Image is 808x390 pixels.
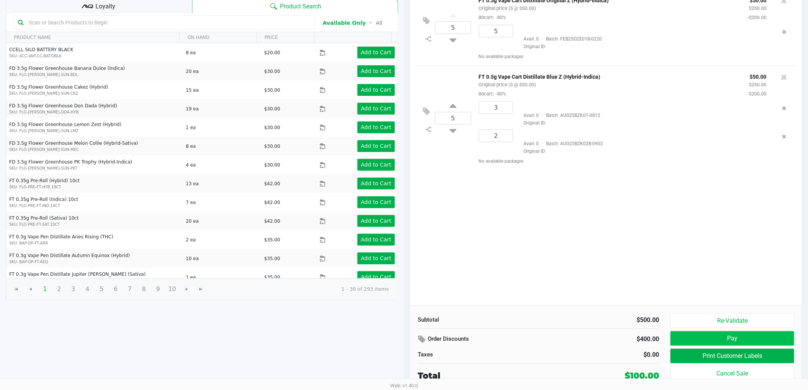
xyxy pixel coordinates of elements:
button: Add to Cart [357,215,395,227]
app-button-loader: Add to Cart [361,218,391,224]
p: SKU: FLO-[PERSON_NAME]-SUN-BDL [9,72,179,78]
td: 13 ea [183,174,261,193]
span: $30.00 [264,144,280,149]
span: $35.00 [264,237,280,243]
td: 10 ea [183,249,261,268]
td: FD 3.5g Flower Greenhouse Banana Dulce (Indica) [6,62,183,81]
span: Page 5 [94,282,109,296]
div: Order Discounts [418,333,575,346]
app-button-loader: Add to Cart [361,49,391,55]
app-button-loader: Add to Cart [361,143,391,149]
small: Original price (5 @ $50.00) [479,5,536,11]
button: Add to Cart [357,103,395,115]
span: Page 1 [38,282,52,296]
span: $35.00 [264,275,280,280]
button: Add to Cart [357,271,395,283]
small: 80cart: [479,91,506,97]
span: -80% [494,91,506,97]
button: Add to Cart [357,178,395,189]
span: Original ID: [519,120,767,126]
span: $20.00 [264,50,280,55]
button: Remove the package from the orderLine [779,101,790,115]
span: Page 6 [108,282,123,296]
span: $42.00 [264,200,280,205]
p: SKU: FLO-PRE-FT-SAT.10CT [9,222,179,227]
span: Page 4 [80,282,95,296]
p: SKU: ACC-VAP-CC-BATSIBLK [9,53,179,59]
div: Total [418,369,571,382]
span: Go to the previous page [27,286,34,292]
td: FD 3.5g Flower Greenhouse PK Trophy (Hybrid-Indica) [6,155,183,174]
td: 19 ea [183,99,261,118]
span: Go to the first page [13,286,19,292]
th: ON HAND [179,32,257,43]
button: Re-Validate [671,314,794,328]
span: Page 8 [137,282,151,296]
span: Go to the last page [194,282,208,296]
p: $50.00 [748,72,767,80]
span: Page 10 [165,282,179,296]
span: $30.00 [264,106,280,112]
div: $500.00 [544,316,659,325]
button: Remove the package from the orderLine [779,25,790,39]
span: Web: v1.40.0 [390,383,418,388]
button: Add to Cart [357,196,395,208]
th: PRODUCT NAME [6,32,179,43]
td: 4 ea [183,155,261,174]
td: FD 3.5g Flower Greenhouse Cakez (Hybrid) [6,81,183,99]
td: FD 3.5g Flower Greenhouse Lemon Zest (Hybrid) [6,118,183,137]
span: Go to the last page [198,286,204,292]
p: SKU: FLO-PRE-FT-IND.10CT [9,203,179,209]
app-button-loader: Add to Cart [361,199,391,205]
span: Go to the next page [184,286,190,292]
td: 1 ea [183,268,261,286]
div: Taxes [418,350,533,359]
button: Add to Cart [357,121,395,133]
button: Add to Cart [357,234,395,246]
small: 80cart: [479,15,506,20]
td: FT 0.3g Vape Pen Distillate Aries Rising (THC) [6,230,183,249]
button: Add to Cart [357,252,395,264]
span: Avail: 0 Batch: AUG25BZK02B-0902 [519,141,603,146]
button: Remove the package from the orderLine [779,129,790,144]
app-button-loader: Add to Cart [361,105,391,112]
td: FT 0.3g Vape Pen Distillate Autumn Equinox (Hybrid) [6,249,183,268]
app-button-loader: Add to Cart [361,162,391,168]
span: · [539,113,546,118]
small: -$200.00 [748,91,767,97]
button: Add to Cart [357,47,395,58]
p: SKU: FLO-PRE-FT-HYB.10CT [9,184,179,190]
inline-svg: Split item qty to new line [422,34,435,44]
small: Original price (5 @ $50.00) [479,82,536,87]
span: Avail: 0 Batch: AUG25BZK01-0812 [519,113,601,118]
app-button-loader: Add to Cart [361,124,391,130]
p: SKU: FLO-[PERSON_NAME]-SUN-CKZ [9,91,179,96]
span: Go to the first page [9,282,24,296]
span: Page 3 [66,282,81,296]
th: PRICE [257,32,314,43]
td: 1 ea [183,118,261,137]
span: Go to the previous page [23,282,38,296]
span: $30.00 [264,125,280,130]
button: Pay [671,331,794,346]
span: Page 9 [151,282,165,296]
div: $100.00 [625,369,659,382]
p: SKU: BAP-DP-FT-ARR [9,240,179,246]
td: FT 0.35g Pre-Roll (Hybrid) 10ct [6,174,183,193]
app-button-loader: Add to Cart [361,68,391,74]
inline-svg: Split item qty to new line [422,125,435,134]
div: Subtotal [418,316,533,324]
span: Original ID: [519,43,767,50]
p: FT 0.5g Vape Cart Distillate Blue Z (Hybrid-Indica) [479,72,736,80]
div: Data table [6,32,398,278]
td: 2 ea [183,230,261,249]
td: 15 ea [183,81,261,99]
app-button-loader: Add to Cart [361,87,391,93]
button: Print Customer Labels [671,349,794,363]
app-button-loader: Add to Cart [361,274,391,280]
div: $400.00 [587,333,659,346]
span: · [539,141,546,146]
span: Page 7 [123,282,137,296]
kendo-pager-info: 1 - 30 of 293 items [214,285,389,293]
td: FD 3.5g Flower Greenhouse Don Dada (Hybrid) [6,99,183,118]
